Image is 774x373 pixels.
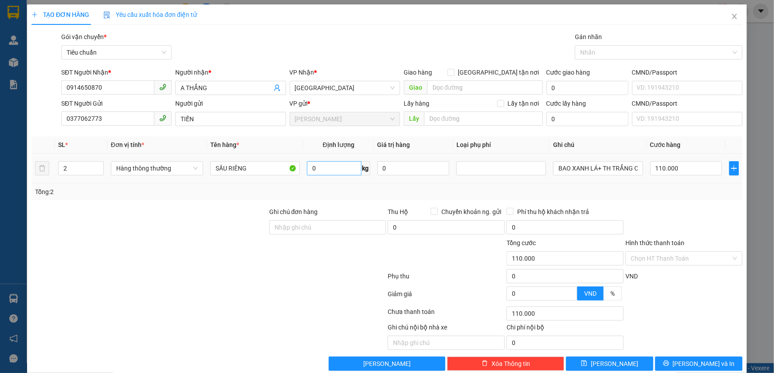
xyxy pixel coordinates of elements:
span: Giao [404,80,427,95]
div: SĐT Người Gửi [61,99,172,108]
span: Phí thu hộ khách nhận trả [514,207,593,217]
button: deleteXóa Thông tin [447,357,564,371]
span: save [581,360,587,367]
span: phone [159,115,166,122]
span: [GEOGRAPHIC_DATA] tận nơi [455,67,543,77]
span: plus [31,12,38,18]
div: SĐT Người Nhận [61,67,172,77]
span: SL [58,141,65,148]
span: Lấy tận nơi [504,99,543,108]
span: Hàng thông thường [116,162,198,175]
span: Giá trị hàng [377,141,410,148]
span: Tên hàng [210,141,239,148]
div: Tổng: 2 [35,187,299,197]
label: Gán nhãn [575,33,602,40]
span: [PERSON_NAME] [591,359,638,369]
input: Nhập ghi chú [388,336,505,350]
label: Cước giao hàng [546,69,590,76]
input: Ghi chú đơn hàng [269,220,386,234]
span: delete [482,360,488,367]
input: VD: Bàn, Ghế [210,161,300,175]
div: Người nhận [175,67,286,77]
span: Tiêu chuẩn [67,46,166,59]
span: user-add [274,84,281,91]
input: Ghi Chú [553,161,643,175]
span: plus [730,165,739,172]
span: printer [663,360,669,367]
div: Người gửi [175,99,286,108]
span: [PERSON_NAME] [363,359,411,369]
button: delete [35,161,49,175]
span: VND [584,290,597,297]
button: Close [722,4,747,29]
div: Giảm giá [387,289,506,305]
label: Ghi chú đơn hàng [269,208,318,215]
th: Ghi chú [550,136,646,154]
span: Cư Kuin [295,112,395,126]
input: Dọc đường [427,80,543,95]
span: kg [361,161,370,175]
input: 0 [377,161,450,175]
span: Lấy [404,111,424,126]
input: Cước lấy hàng [546,112,629,126]
div: CMND/Passport [632,67,743,77]
span: TẠO ĐƠN HÀNG [31,11,89,18]
span: Định lượng [323,141,354,148]
span: Xóa Thông tin [491,359,530,369]
button: printer[PERSON_NAME] và In [655,357,743,371]
label: Hình thức thanh toán [625,239,684,246]
div: VP gửi [290,99,400,108]
button: save[PERSON_NAME] [566,357,653,371]
button: [PERSON_NAME] [329,357,446,371]
img: icon [103,12,110,19]
span: Lấy hàng [404,100,429,107]
div: Chi phí nội bộ [507,322,624,336]
div: CMND/Passport [632,99,743,108]
span: VP Nhận [290,69,314,76]
span: phone [159,83,166,91]
input: Dọc đường [424,111,543,126]
span: close [731,13,738,20]
span: [PERSON_NAME] và In [673,359,735,369]
span: VND [625,273,638,280]
span: Yêu cầu xuất hóa đơn điện tử [103,11,197,18]
span: Giao hàng [404,69,432,76]
span: Chuyển khoản ng. gửi [438,207,505,217]
span: Đơn vị tính [111,141,144,148]
span: Thủ Đức [295,81,395,95]
label: Cước lấy hàng [546,100,586,107]
button: plus [729,161,739,175]
span: Cước hàng [650,141,681,148]
th: Loại phụ phí [453,136,550,154]
span: Thu Hộ [388,208,408,215]
div: Chưa thanh toán [387,307,506,322]
span: Gói vận chuyển [61,33,106,40]
div: Phụ thu [387,271,506,287]
span: % [610,290,615,297]
span: Tổng cước [507,239,536,246]
input: Cước giao hàng [546,81,629,95]
div: Ghi chú nội bộ nhà xe [388,322,505,336]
